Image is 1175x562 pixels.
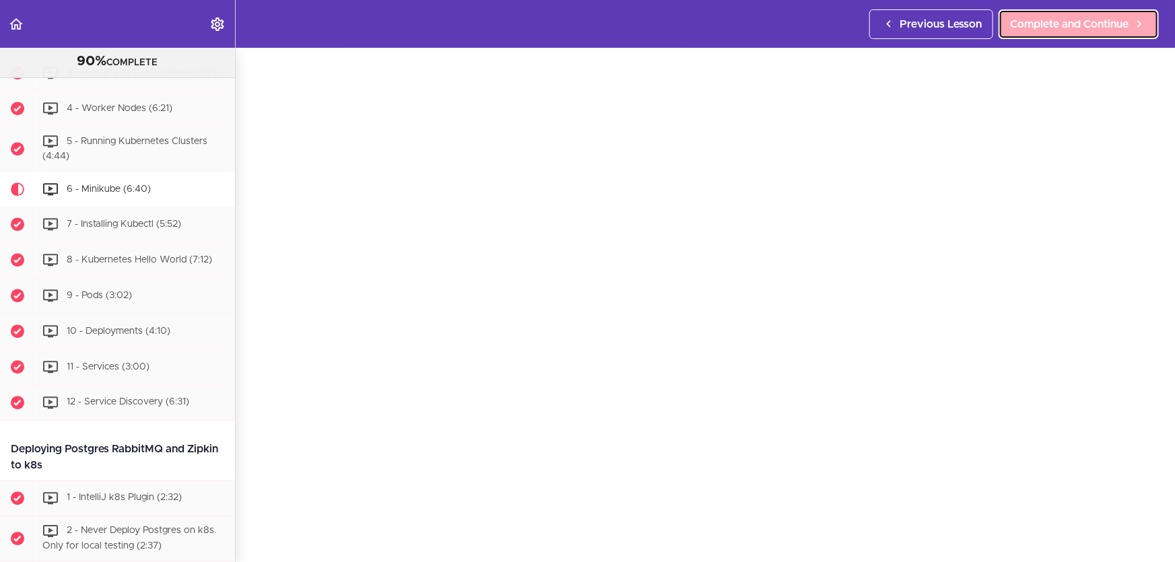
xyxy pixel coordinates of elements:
svg: Back to course curriculum [8,16,24,32]
svg: Settings Menu [209,16,226,32]
span: 4 - Worker Nodes (6:21) [67,103,172,112]
span: 8 - Kubernetes Hello World (7:12) [67,254,212,264]
span: Previous Lesson [900,16,982,32]
div: COMPLETE [17,53,218,71]
span: Complete and Continue [1010,16,1129,32]
span: 10 - Deployments (4:10) [67,326,170,335]
span: 90% [77,55,107,68]
span: 2 - Never Deploy Postgres on k8s. Only for local testing (2:37) [42,526,216,551]
span: 6 - Minikube (6:40) [67,184,151,193]
span: 5 - Running Kubernetes Clusters (4:44) [42,136,207,161]
span: 11 - Services (3:00) [67,361,149,371]
span: 12 - Service Discovery (6:31) [67,397,189,407]
span: 1 - IntelliJ k8s Plugin (2:32) [67,493,182,502]
a: Previous Lesson [869,9,993,39]
span: 9 - Pods (3:02) [67,290,132,300]
span: 7 - Installing Kubectl (5:52) [67,219,181,228]
iframe: Video Player [263,48,1148,546]
a: Complete and Continue [999,9,1159,39]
